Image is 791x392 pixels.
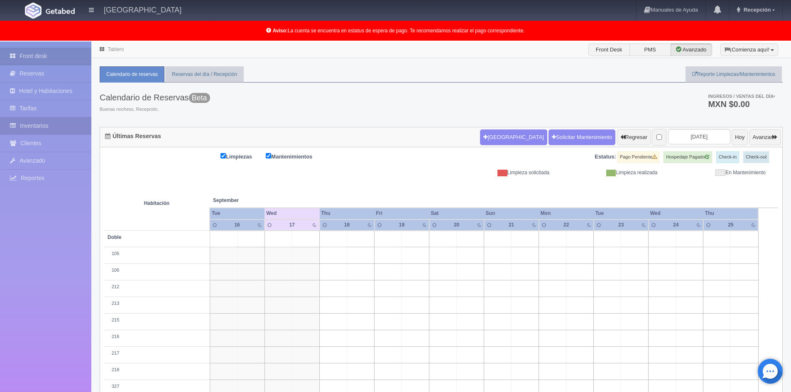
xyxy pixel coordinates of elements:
th: Sat [429,208,484,219]
div: 215 [108,317,206,324]
button: ¡Comienza aquí! [720,44,778,56]
img: Getabed [46,8,75,14]
button: Regresar [617,129,651,145]
div: 216 [108,334,206,340]
th: Thu [320,208,375,219]
label: PMS [629,44,671,56]
div: 212 [108,284,206,290]
label: Limpiezas [220,151,264,161]
div: 25 [722,222,739,229]
label: Check-out [743,151,769,163]
label: Pago Pendiente [617,151,659,163]
span: Recepción [742,7,771,13]
label: Check-in [716,151,739,163]
button: [GEOGRAPHIC_DATA] [480,129,547,145]
h3: Calendario de Reservas [100,93,210,102]
input: Mantenimientos [266,153,271,158]
div: 327 [108,383,206,390]
div: 106 [108,267,206,274]
th: Fri [375,208,429,219]
div: Limpieza solicitada [448,169,556,176]
th: Sun [484,208,539,219]
div: 213 [108,300,206,307]
div: 218 [108,367,206,373]
a: Tablero [108,46,124,52]
div: 23 [612,222,629,229]
label: Mantenimientos [266,151,325,161]
label: Estatus: [595,153,616,161]
th: Tue [210,208,264,219]
span: Ingresos / Ventas del día [708,94,775,99]
b: Aviso: [273,28,288,34]
label: Hospedaje Pagado [664,151,712,163]
a: Calendario de reservas [100,66,164,83]
h4: Últimas Reservas [105,133,161,139]
span: September [213,197,316,204]
th: Thu [703,208,758,219]
span: Buenas nochess, Recepción. [100,106,210,113]
div: 217 [108,350,206,357]
div: 20 [448,222,465,229]
strong: Habitación [144,200,169,206]
div: 19 [393,222,410,229]
div: 16 [229,222,246,229]
h4: [GEOGRAPHIC_DATA] [104,4,181,15]
div: 21 [503,222,520,229]
div: 24 [667,222,684,229]
input: Limpiezas [220,153,226,158]
th: Wed [649,208,703,219]
button: Hoy [732,129,748,145]
div: En Mantenimiento [664,169,771,176]
b: Doble [108,234,121,240]
h3: MXN $0.00 [708,100,775,108]
button: Avanzar [749,129,781,145]
div: 22 [558,222,575,229]
div: 17 [284,222,301,229]
a: Reporte Limpiezas/Mantenimientos [686,66,782,83]
th: Tue [594,208,649,219]
th: Mon [539,208,594,219]
label: Avanzado [671,44,712,56]
div: Limpieza realizada [556,169,664,176]
th: Wed [264,208,319,219]
img: Getabed [25,2,42,19]
div: 105 [108,251,206,257]
span: Beta [189,93,210,103]
a: Reservas del día / Recepción [165,66,244,83]
a: Solicitar Mantenimiento [549,129,615,145]
label: Front Desk [588,44,630,56]
div: 18 [338,222,355,229]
